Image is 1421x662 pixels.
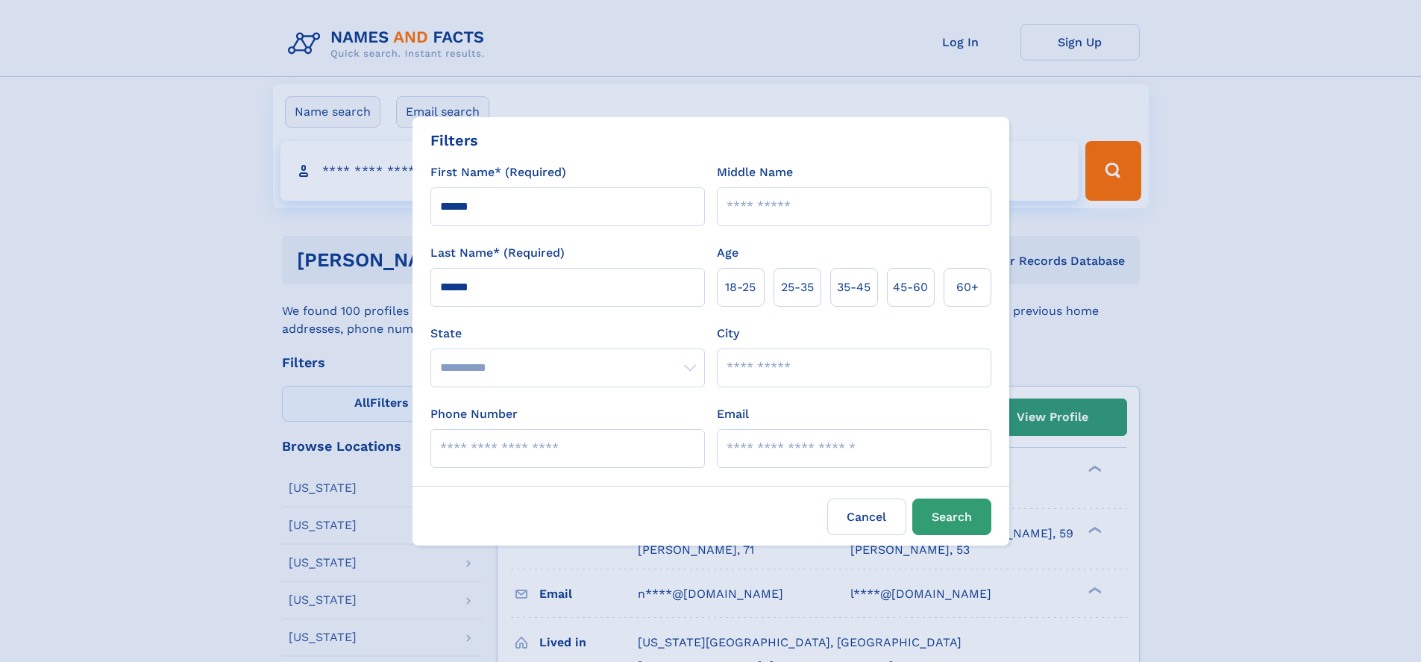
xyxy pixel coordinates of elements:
[956,278,979,296] span: 60+
[717,325,739,343] label: City
[837,278,871,296] span: 35‑45
[717,163,793,181] label: Middle Name
[912,499,991,535] button: Search
[430,405,518,423] label: Phone Number
[717,405,749,423] label: Email
[717,244,738,262] label: Age
[725,278,756,296] span: 18‑25
[827,499,906,535] label: Cancel
[430,244,565,262] label: Last Name* (Required)
[781,278,814,296] span: 25‑35
[430,163,566,181] label: First Name* (Required)
[893,278,928,296] span: 45‑60
[430,325,705,343] label: State
[430,129,478,152] div: Filters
